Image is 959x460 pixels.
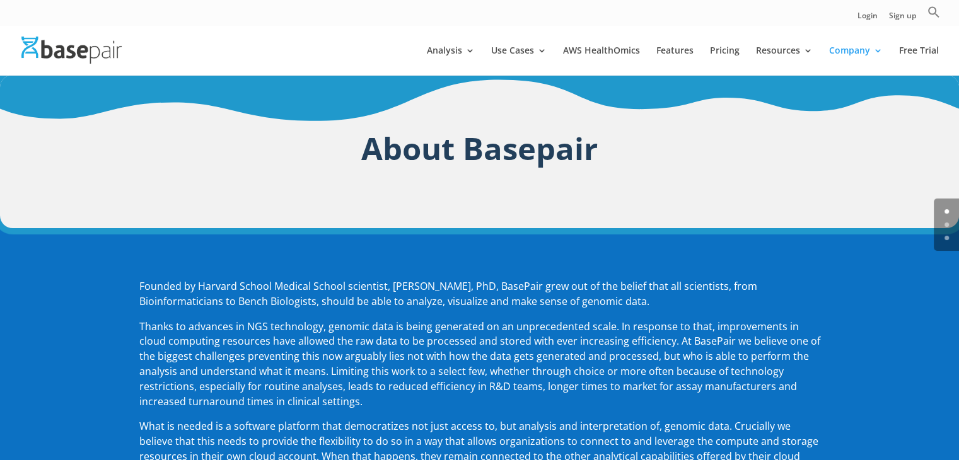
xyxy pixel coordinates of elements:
a: Features [656,46,694,76]
a: Search Icon Link [927,6,940,25]
a: 0 [944,209,949,214]
a: Login [857,12,878,25]
a: Sign up [889,12,916,25]
a: Analysis [427,46,475,76]
a: Company [829,46,883,76]
a: Free Trial [899,46,939,76]
a: Pricing [710,46,740,76]
a: Resources [756,46,813,76]
a: 1 [944,222,949,227]
a: 2 [944,236,949,240]
span: Thanks to advances in NGS technology, genomic data is being generated on an unprecedented scale. ... [139,319,820,408]
svg: Search [927,6,940,18]
a: Use Cases [491,46,547,76]
img: Basepair [21,37,122,64]
a: AWS HealthOmics [563,46,640,76]
h1: About Basepair [139,126,820,177]
p: Founded by Harvard School Medical School scientist, [PERSON_NAME], PhD, BasePair grew out of the ... [139,279,820,319]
